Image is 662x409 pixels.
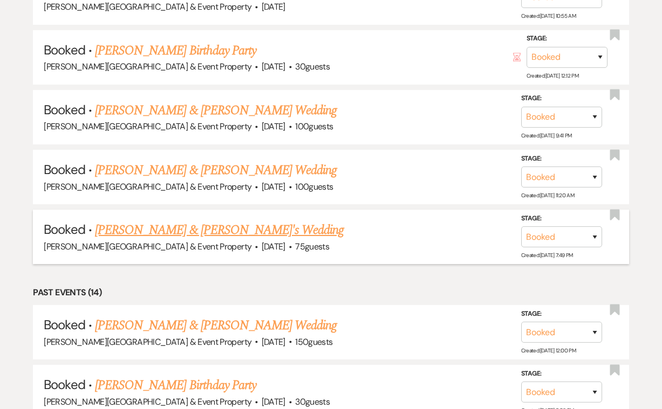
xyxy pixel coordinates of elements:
[295,121,333,132] span: 100 guests
[262,121,285,132] span: [DATE]
[44,1,251,12] span: [PERSON_NAME][GEOGRAPHIC_DATA] & Event Property
[44,161,85,178] span: Booked
[44,41,85,58] span: Booked
[295,181,333,192] span: 100 guests
[295,241,329,252] span: 75 guests
[95,161,337,180] a: [PERSON_NAME] & [PERSON_NAME] Wedding
[44,336,251,348] span: [PERSON_NAME][GEOGRAPHIC_DATA] & Event Property
[521,93,602,105] label: Stage:
[44,376,85,393] span: Booked
[262,61,285,72] span: [DATE]
[527,33,608,45] label: Stage:
[44,181,251,192] span: [PERSON_NAME][GEOGRAPHIC_DATA] & Event Property
[521,347,576,354] span: Created: [DATE] 12:00 PM
[44,61,251,72] span: [PERSON_NAME][GEOGRAPHIC_DATA] & Event Property
[44,241,251,252] span: [PERSON_NAME][GEOGRAPHIC_DATA] & Event Property
[521,152,602,164] label: Stage:
[262,181,285,192] span: [DATE]
[262,336,285,348] span: [DATE]
[44,101,85,118] span: Booked
[44,316,85,333] span: Booked
[521,252,573,259] span: Created: [DATE] 7:49 PM
[262,396,285,407] span: [DATE]
[95,41,256,60] a: [PERSON_NAME] Birthday Party
[295,396,330,407] span: 30 guests
[95,101,337,120] a: [PERSON_NAME] & [PERSON_NAME] Wedding
[521,368,602,380] label: Stage:
[521,132,572,139] span: Created: [DATE] 9:41 PM
[95,220,344,240] a: [PERSON_NAME] & [PERSON_NAME]'s Wedding
[295,336,332,348] span: 150 guests
[527,72,578,79] span: Created: [DATE] 12:12 PM
[95,376,256,395] a: [PERSON_NAME] Birthday Party
[521,192,574,199] span: Created: [DATE] 11:20 AM
[44,221,85,238] span: Booked
[295,61,330,72] span: 30 guests
[521,12,576,19] span: Created: [DATE] 10:55 AM
[44,121,251,132] span: [PERSON_NAME][GEOGRAPHIC_DATA] & Event Property
[521,213,602,225] label: Stage:
[521,308,602,320] label: Stage:
[44,396,251,407] span: [PERSON_NAME][GEOGRAPHIC_DATA] & Event Property
[262,241,285,252] span: [DATE]
[95,316,337,335] a: [PERSON_NAME] & [PERSON_NAME] Wedding
[33,286,629,300] li: Past Events (14)
[262,1,285,12] span: [DATE]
